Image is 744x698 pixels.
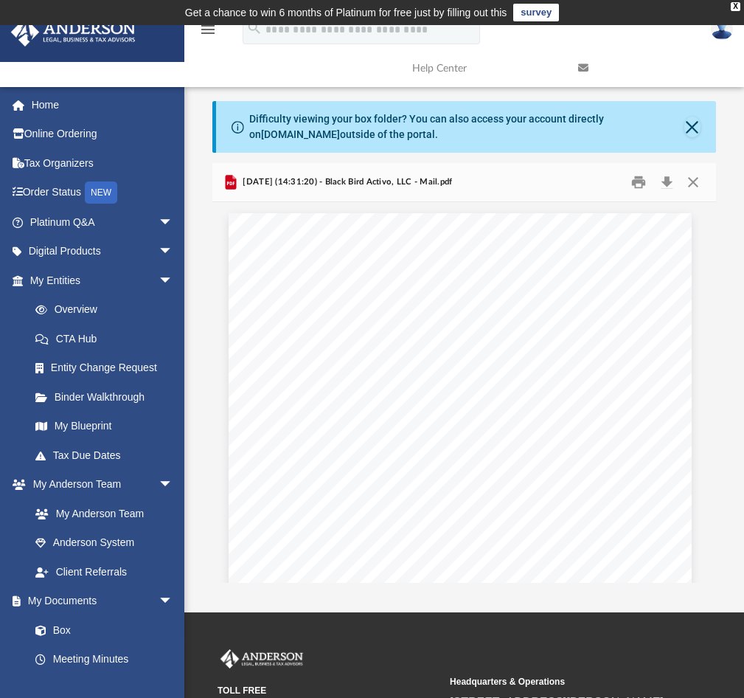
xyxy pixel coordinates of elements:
[21,295,195,325] a: Overview
[249,111,684,142] div: Difficulty viewing your box folder? You can also access your account directly on outside of the p...
[513,4,559,21] a: survey
[10,237,195,266] a: Digital Productsarrow_drop_down
[159,207,188,238] span: arrow_drop_down
[21,645,188,674] a: Meeting Minutes
[218,649,306,668] img: Anderson Advisors Platinum Portal
[185,4,507,21] div: Get a chance to win 6 months of Platinum for free just by filling out this
[218,684,439,697] small: TOLL FREE
[21,353,195,383] a: Entity Change Request
[680,171,706,194] button: Close
[10,470,188,500] a: My Anderson Teamarrow_drop_down
[85,182,117,204] div: NEW
[711,18,733,40] img: User Pic
[21,324,195,353] a: CTA Hub
[240,176,452,189] span: [DATE] (14:31:20) - Black Bird Activo, LLC - Mail.pdf
[10,266,195,295] a: My Entitiesarrow_drop_down
[10,587,188,616] a: My Documentsarrow_drop_down
[261,128,340,140] a: [DOMAIN_NAME]
[21,528,188,558] a: Anderson System
[10,120,195,149] a: Online Ordering
[10,178,195,208] a: Order StatusNEW
[199,21,217,38] i: menu
[10,148,195,178] a: Tax Organizers
[21,440,195,470] a: Tax Due Dates
[731,2,740,11] div: close
[246,20,263,36] i: search
[159,470,188,500] span: arrow_drop_down
[21,557,188,587] a: Client Referrals
[212,163,716,583] div: Preview
[212,202,716,583] div: File preview
[21,382,195,412] a: Binder Walkthrough
[7,18,140,46] img: Anderson Advisors Platinum Portal
[684,117,700,137] button: Close
[10,207,195,237] a: Platinum Q&Aarrow_drop_down
[199,28,217,38] a: menu
[21,412,188,441] a: My Blueprint
[21,615,181,645] a: Box
[159,587,188,617] span: arrow_drop_down
[625,171,654,194] button: Print
[450,675,672,688] small: Headquarters & Operations
[159,237,188,267] span: arrow_drop_down
[401,39,567,97] a: Help Center
[159,266,188,296] span: arrow_drop_down
[10,90,195,120] a: Home
[21,499,181,528] a: My Anderson Team
[653,171,680,194] button: Download
[212,202,716,583] div: Document Viewer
